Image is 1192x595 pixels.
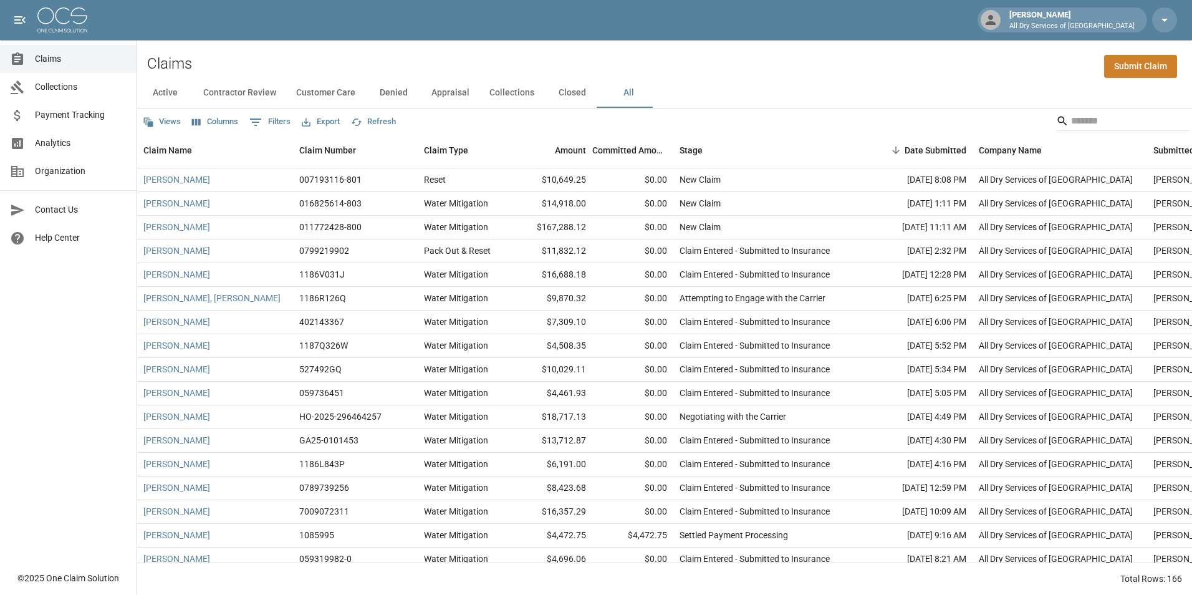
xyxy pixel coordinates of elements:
[680,268,830,281] div: Claim Entered - Submitted to Insurance
[479,78,544,108] button: Collections
[299,481,349,494] div: 0789739256
[147,55,192,73] h2: Claims
[860,429,973,453] div: [DATE] 4:30 PM
[348,112,399,132] button: Refresh
[424,505,488,518] div: Water Mitigation
[511,405,592,429] div: $18,717.13
[511,429,592,453] div: $13,712.87
[299,553,352,565] div: 059319982-0
[511,263,592,287] div: $16,688.18
[189,112,241,132] button: Select columns
[424,553,488,565] div: Water Mitigation
[979,339,1133,352] div: All Dry Services of Atlanta
[365,78,421,108] button: Denied
[680,197,721,210] div: New Claim
[592,192,673,216] div: $0.00
[299,221,362,233] div: 011772428-800
[35,165,127,178] span: Organization
[592,500,673,524] div: $0.00
[35,231,127,244] span: Help Center
[979,244,1133,257] div: All Dry Services of Atlanta
[424,268,488,281] div: Water Mitigation
[979,410,1133,423] div: All Dry Services of Atlanta
[979,316,1133,328] div: All Dry Services of Atlanta
[979,529,1133,541] div: All Dry Services of Atlanta
[860,358,973,382] div: [DATE] 5:34 PM
[424,244,491,257] div: Pack Out & Reset
[143,529,210,541] a: [PERSON_NAME]
[143,363,210,375] a: [PERSON_NAME]
[680,553,830,565] div: Claim Entered - Submitted to Insurance
[35,203,127,216] span: Contact Us
[143,244,210,257] a: [PERSON_NAME]
[511,500,592,524] div: $16,357.29
[680,410,786,423] div: Negotiating with the Carrier
[17,572,119,584] div: © 2025 One Claim Solution
[418,133,511,168] div: Claim Type
[299,529,334,541] div: 1085995
[35,137,127,150] span: Analytics
[979,221,1133,233] div: All Dry Services of Atlanta
[511,168,592,192] div: $10,649.25
[592,382,673,405] div: $0.00
[424,292,488,304] div: Water Mitigation
[905,133,966,168] div: Date Submitted
[424,458,488,470] div: Water Mitigation
[511,133,592,168] div: Amount
[143,268,210,281] a: [PERSON_NAME]
[299,292,346,304] div: 1186R126Q
[860,263,973,287] div: [DATE] 12:28 PM
[592,133,667,168] div: Committed Amount
[860,168,973,192] div: [DATE] 8:08 PM
[143,292,281,304] a: [PERSON_NAME], [PERSON_NAME]
[143,173,210,186] a: [PERSON_NAME]
[299,410,382,423] div: HO-2025-296464257
[680,221,721,233] div: New Claim
[860,311,973,334] div: [DATE] 6:06 PM
[424,410,488,423] div: Water Mitigation
[979,292,1133,304] div: All Dry Services of Atlanta
[1104,55,1177,78] a: Submit Claim
[680,133,703,168] div: Stage
[143,339,210,352] a: [PERSON_NAME]
[860,192,973,216] div: [DATE] 1:11 PM
[592,133,673,168] div: Committed Amount
[979,505,1133,518] div: All Dry Services of Atlanta
[511,382,592,405] div: $4,461.93
[680,387,830,399] div: Claim Entered - Submitted to Insurance
[35,52,127,65] span: Claims
[143,434,210,447] a: [PERSON_NAME]
[680,434,830,447] div: Claim Entered - Submitted to Insurance
[860,216,973,239] div: [DATE] 11:11 AM
[860,287,973,311] div: [DATE] 6:25 PM
[511,453,592,476] div: $6,191.00
[511,334,592,358] div: $4,508.35
[424,529,488,541] div: Water Mitigation
[860,453,973,476] div: [DATE] 4:16 PM
[299,112,343,132] button: Export
[979,197,1133,210] div: All Dry Services of Atlanta
[299,133,356,168] div: Claim Number
[299,268,345,281] div: 1186V031J
[860,500,973,524] div: [DATE] 10:09 AM
[680,339,830,352] div: Claim Entered - Submitted to Insurance
[143,316,210,328] a: [PERSON_NAME]
[592,216,673,239] div: $0.00
[424,221,488,233] div: Water Mitigation
[592,429,673,453] div: $0.00
[193,78,286,108] button: Contractor Review
[860,476,973,500] div: [DATE] 12:59 PM
[544,78,600,108] button: Closed
[592,263,673,287] div: $0.00
[860,382,973,405] div: [DATE] 5:05 PM
[592,524,673,548] div: $4,472.75
[299,387,344,399] div: 059736451
[680,363,830,375] div: Claim Entered - Submitted to Insurance
[1009,21,1135,32] p: All Dry Services of [GEOGRAPHIC_DATA]
[143,410,210,423] a: [PERSON_NAME]
[299,244,349,257] div: 0799219902
[511,287,592,311] div: $9,870.32
[511,524,592,548] div: $4,472.75
[143,387,210,399] a: [PERSON_NAME]
[299,197,362,210] div: 016825614-803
